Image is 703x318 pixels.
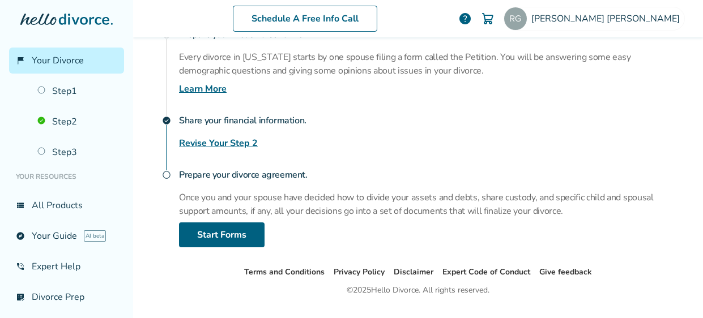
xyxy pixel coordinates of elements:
[9,253,124,280] a: phone_in_talkExpert Help
[9,48,124,74] a: flag_2Your Divorce
[31,109,124,135] a: Step2
[244,267,325,277] a: Terms and Conditions
[179,50,681,78] p: Every divorce in [US_STATE] starts by one spouse filing a form called the Petition. You will be a...
[162,170,171,179] span: radio_button_unchecked
[31,78,124,104] a: Step1
[9,192,124,218] a: view_listAll Products
[179,109,681,132] h4: Share your financial information.
[16,293,25,302] span: list_alt_check
[84,230,106,242] span: AI beta
[504,7,527,30] img: rgarlick02@gmail.com
[179,136,258,150] a: Revise Your Step 2
[646,264,703,318] iframe: Chat Widget
[233,6,377,32] a: Schedule A Free Info Call
[539,265,592,279] li: Give feedback
[16,56,25,65] span: flag_2
[162,116,171,125] span: check_circle
[9,223,124,249] a: exploreYour GuideAI beta
[334,267,385,277] a: Privacy Policy
[16,262,25,271] span: phone_in_talk
[9,165,124,188] li: Your Resources
[531,12,684,25] span: [PERSON_NAME] [PERSON_NAME]
[31,139,124,165] a: Step3
[16,201,25,210] span: view_list
[179,222,265,247] a: Start Forms
[179,164,681,186] h4: Prepare your divorce agreement.
[179,191,681,218] p: Once you and your spouse have decided how to divide your assets and debts, share custody, and spe...
[9,284,124,310] a: list_alt_checkDivorce Prep
[179,82,227,96] a: Learn More
[16,231,25,240] span: explore
[394,265,433,279] li: Disclaimer
[458,12,472,25] a: help
[347,283,489,297] div: © 2025 Hello Divorce. All rights reserved.
[481,12,495,25] img: Cart
[32,54,84,67] span: Your Divorce
[442,267,530,277] a: Expert Code of Conduct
